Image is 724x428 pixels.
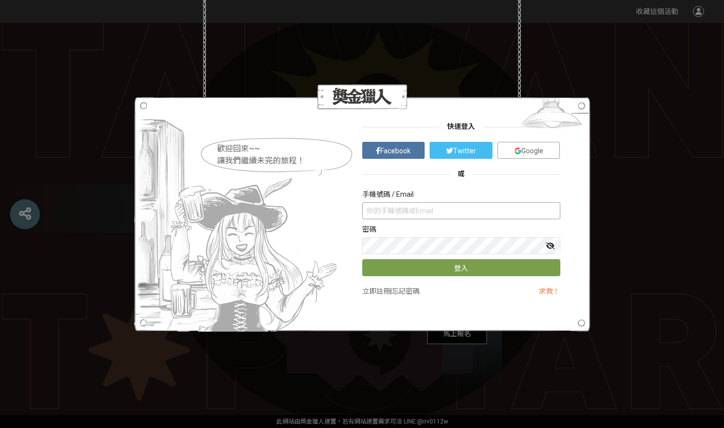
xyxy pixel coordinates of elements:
div: 讓我們繼續未完的旅程！ [217,155,354,167]
span: 快速登入 [440,122,483,130]
span: Google [521,147,543,155]
label: 密碼 [362,224,376,235]
span: 或 [450,170,472,178]
span: | [390,287,392,295]
img: Light [513,97,590,134]
button: 登入 [362,259,560,276]
span: Twitter [453,147,476,155]
img: Hostess [134,97,341,332]
label: 手機號碼 / Email [362,189,414,200]
input: 你的手機號碼或Email [362,202,560,219]
a: 求救！ [539,287,560,295]
div: 歡迎回來~~ [217,143,354,155]
a: 立即註冊 [362,287,390,295]
span: Facebook [380,147,411,155]
a: 忘記密碼 [392,287,420,295]
img: icon_google.e274bc9.svg [514,147,521,154]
